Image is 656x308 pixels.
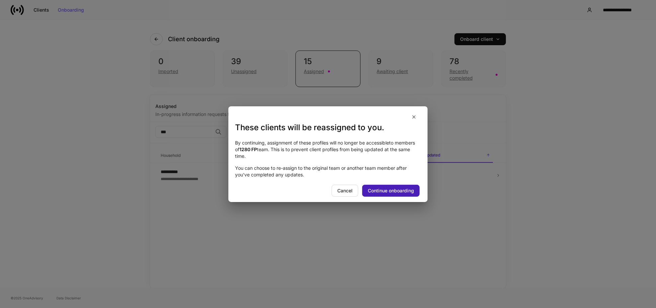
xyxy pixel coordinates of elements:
[239,147,257,152] strong: 1280 FP
[235,140,421,159] p: By continuing, assignment of these profiles will no longer be accessible to members of team . Thi...
[362,185,420,197] button: Continue onboarding
[337,188,353,193] div: Cancel
[235,122,421,133] h3: These clients will be reassigned to you.
[368,188,414,193] div: Continue onboarding
[332,185,358,197] button: Cancel
[235,165,421,178] p: You can choose to re-assign to the original team or another team member after you've completed an...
